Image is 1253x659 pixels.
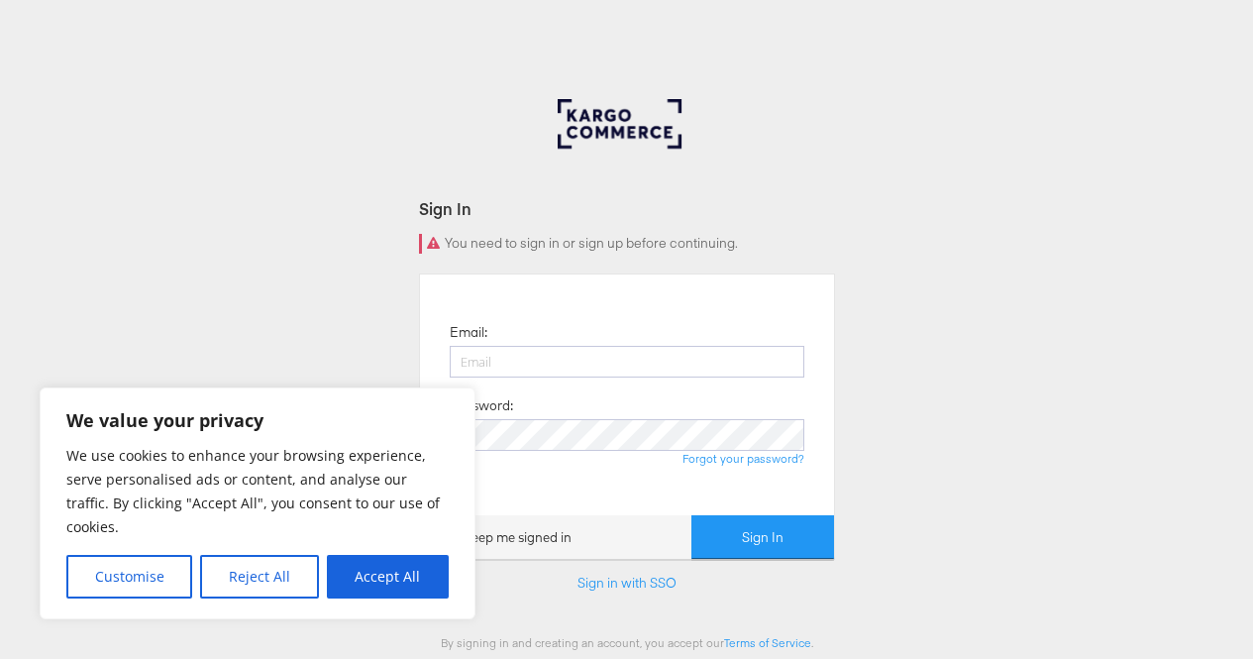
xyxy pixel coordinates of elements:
a: Terms of Service [724,635,811,650]
div: We value your privacy [40,387,475,619]
p: We value your privacy [66,408,449,432]
div: By signing in and creating an account, you accept our . [419,635,835,650]
button: Reject All [200,555,318,599]
a: Forgot your password? [682,451,804,466]
a: Sign in with SSO [577,574,677,592]
button: Sign In [691,515,834,560]
div: Sign In [419,197,835,220]
div: You need to sign in or sign up before continuing. [419,234,835,254]
p: We use cookies to enhance your browsing experience, serve personalised ads or content, and analys... [66,444,449,539]
label: Password: [450,396,513,415]
button: Customise [66,555,192,599]
label: Keep me signed in [440,528,572,547]
input: Email [450,346,804,378]
button: Accept All [327,555,449,599]
label: Email: [450,323,487,342]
